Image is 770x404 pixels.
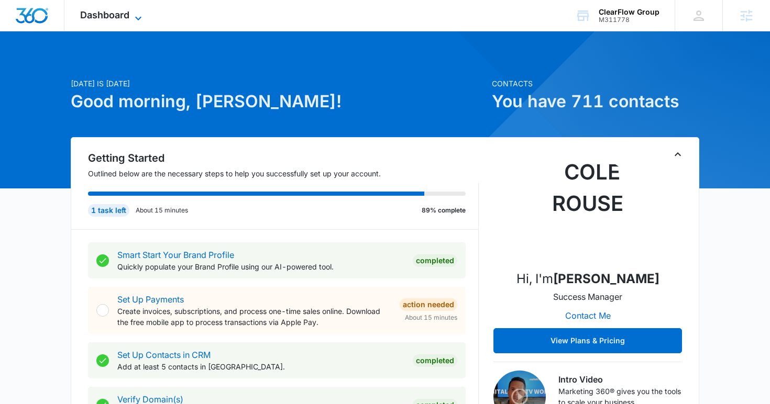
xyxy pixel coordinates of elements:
a: Set Up Payments [117,294,184,305]
img: Cole Rouse [535,156,640,261]
span: About 15 minutes [405,313,457,322]
div: account id [599,16,659,24]
p: Create invoices, subscriptions, and process one-time sales online. Download the free mobile app t... [117,306,391,328]
p: Success Manager [553,290,622,303]
strong: [PERSON_NAME] [553,271,659,286]
p: Contacts [492,78,699,89]
p: Hi, I'm [516,270,659,288]
button: View Plans & Pricing [493,328,682,353]
p: [DATE] is [DATE] [71,78,486,89]
p: Quickly populate your Brand Profile using our AI-powered tool. [117,261,404,272]
p: Add at least 5 contacts in [GEOGRAPHIC_DATA]. [117,361,404,372]
a: Set Up Contacts in CRM [117,350,211,360]
h1: You have 711 contacts [492,89,699,114]
div: account name [599,8,659,16]
p: 89% complete [422,206,466,215]
span: Dashboard [80,9,129,20]
p: About 15 minutes [136,206,188,215]
div: Completed [413,254,457,267]
div: Action Needed [400,298,457,311]
div: 1 task left [88,204,129,217]
a: Smart Start Your Brand Profile [117,250,234,260]
h3: Intro Video [558,373,682,386]
h1: Good morning, [PERSON_NAME]! [71,89,486,114]
p: Outlined below are the necessary steps to help you successfully set up your account. [88,168,479,179]
div: Completed [413,354,457,367]
button: Toggle Collapse [672,148,684,161]
h2: Getting Started [88,150,479,166]
button: Contact Me [555,303,621,328]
